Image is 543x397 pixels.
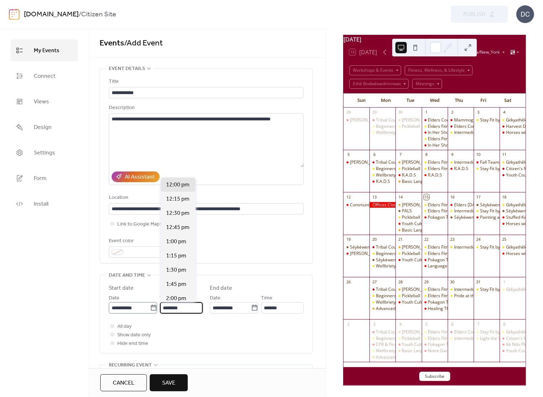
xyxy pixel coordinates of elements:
[113,379,134,387] span: Cancel
[428,130,453,136] div: In Her Shoes
[395,117,421,123] div: Bodwéwadmimwen Potawatomi Language Class with Kevin Daugherty
[402,299,475,305] div: Youth Cultural Afterschool Adventure
[376,257,430,263] div: Séykéwen | Fall Hide Camp
[344,159,369,165] div: Kë Wzketomen Mizhatthwen - Let's Make Regalia
[109,65,145,73] span: Event details
[402,257,475,263] div: Youth Cultural Afterschool Adventure
[395,251,421,257] div: Pickleball
[474,202,500,208] div: Séykéwen | Fall Hide Camp
[376,306,428,312] div: Advanced Language Class
[210,294,220,303] span: Date
[109,194,302,202] div: Location
[398,110,403,115] div: 30
[424,194,429,200] div: 15
[454,287,491,293] div: Intermediate Yoga
[395,179,421,185] div: Basic Language Class
[34,147,55,159] span: Settings
[376,117,420,123] div: Tribal Council Meeting
[454,244,491,250] div: Intermediate Yoga
[428,244,464,250] div: Elders Fitness Fun
[369,329,395,335] div: Tribal Council Meeting
[402,251,420,257] div: Pickleball
[395,214,421,221] div: Pickleball
[422,124,448,130] div: Elders Fitness Fun
[419,372,450,381] button: Subscribe
[166,280,187,289] span: 1:45 pm
[506,166,540,172] div: Citizen's Meeting
[34,45,59,56] span: My Events
[500,221,526,227] div: Horses with Spring Creek
[344,202,369,208] div: Community Eagle Staff Feather Exchange
[395,208,421,214] div: PALS
[369,202,395,208] div: Offices Closed for neshnabé gizhêk – Indigenous Peoples’ Day
[11,39,78,61] a: My Events
[398,194,403,200] div: 14
[369,130,395,136] div: Wellbriety
[346,194,351,200] div: 12
[34,173,47,184] span: Form
[376,179,390,185] div: R.A.D.S
[500,214,526,221] div: Stuffed Kwesman - Stuffed Butternut Squash
[428,287,464,293] div: Elders Fitness Fun
[346,237,351,242] div: 19
[395,227,421,233] div: Basic Language Class
[34,122,52,133] span: Design
[402,244,511,250] div: [PERSON_NAME] Language Class with [PERSON_NAME]
[448,159,474,165] div: Intermediate Yoga
[428,263,492,269] div: Language of the Land Screening
[395,299,421,305] div: Youth Cultural Afterschool Adventure
[428,293,464,299] div: Elders Fitness Fun
[428,306,485,312] div: Healing Through Arts Exhibit
[428,202,464,208] div: Elders Fitness Fun
[162,379,175,387] span: Save
[422,142,448,148] div: In Her Shoes
[476,279,481,284] div: 31
[210,284,232,293] div: End date
[476,110,481,115] div: 3
[500,251,526,257] div: Horses with Spring Creek
[450,237,455,242] div: 23
[428,257,507,263] div: Pokagon Tribal Police Citizen’s Academy
[349,93,374,108] div: Sun
[454,329,518,335] div: Elders Council Business Meeting
[376,166,407,172] div: Beginners Yoga
[424,152,429,157] div: 8
[428,299,507,305] div: Pokagon Tribal Police Citizen’s Academy
[34,198,48,210] span: Install
[428,329,464,335] div: Elders Fitness Fun
[398,93,422,108] div: Tue
[166,223,190,232] span: 12:45 pm
[350,244,404,250] div: Séykéwen | Fall Hide Camp
[109,104,302,112] div: Description
[500,159,526,165] div: Gėkyathêk | Basketball
[376,124,407,130] div: Beginners Yoga
[79,8,81,21] b: /
[395,202,421,208] div: Bodwéwadmimwen Potawatomi Language Class with Kevin Daugherty
[422,299,448,305] div: Pokagon Tribal Police Citizen’s Academy
[422,172,448,178] div: R.A.D.S
[100,374,147,391] a: Cancel
[516,5,534,23] div: DC
[454,202,494,208] div: Elders [DATE] Social
[369,263,395,269] div: Wellbriety
[474,117,500,123] div: Stay Fit by Doing HIIT
[150,374,188,391] button: Save
[422,287,448,293] div: Elders Fitness Fun
[125,173,155,181] div: AI Assistant
[398,237,403,242] div: 21
[500,329,526,335] div: Gėkyathêk | Basketball
[454,293,497,299] div: Pride at the Tribe 18+
[350,117,451,123] div: [PERSON_NAME] Mizhatthwen - Let's Make Regalia
[480,159,510,165] div: Fall Teams Day
[474,208,500,214] div: Stay Fit by Doing HIIT
[422,159,448,165] div: Elders Fitness Fun
[474,244,500,250] div: Stay Fit by Doing HIIT
[346,321,351,327] div: 2
[424,279,429,284] div: 29
[422,263,448,269] div: Language of the Land Screening
[428,251,464,257] div: Elders Fitness Fun
[376,172,396,178] div: Wellbriety
[462,50,500,54] span: America/New_York
[402,336,420,342] div: Pickleball
[502,194,507,200] div: 18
